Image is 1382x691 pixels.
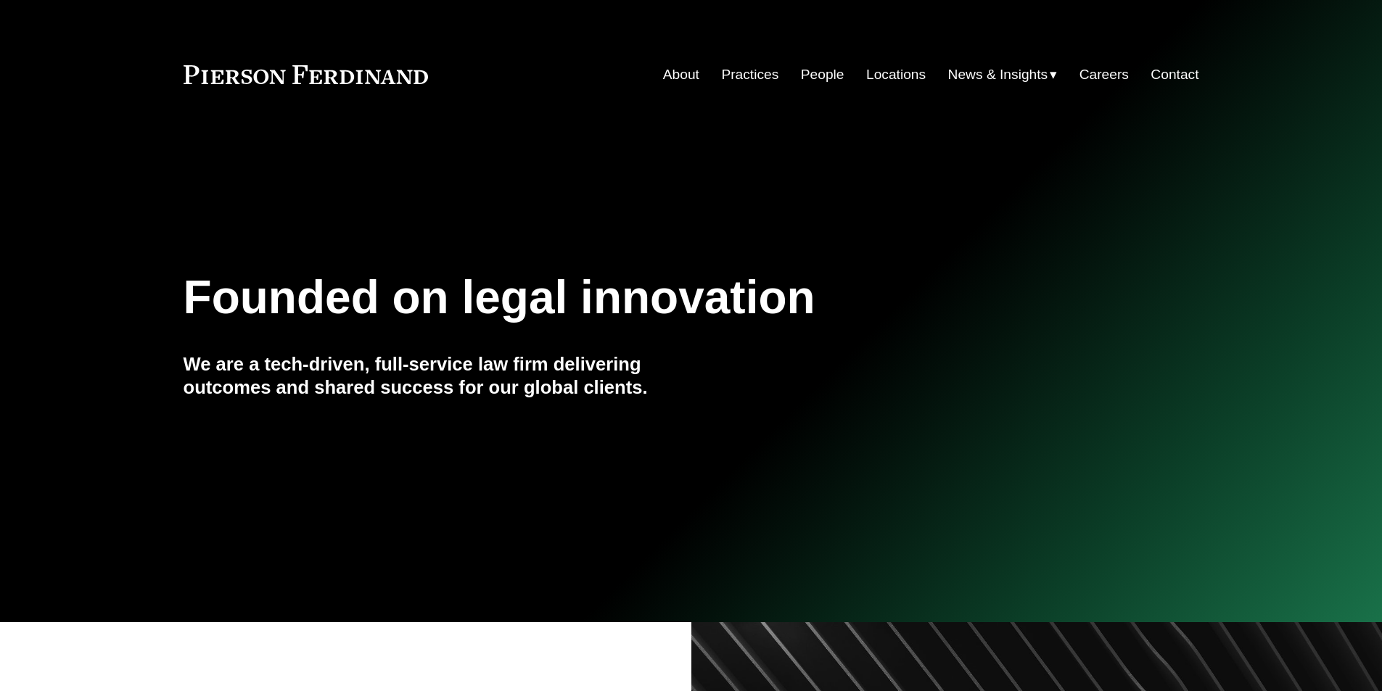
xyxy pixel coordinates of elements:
a: Practices [721,61,778,88]
a: Contact [1151,61,1198,88]
h1: Founded on legal innovation [184,271,1030,324]
a: folder dropdown [948,61,1058,88]
span: News & Insights [948,62,1048,88]
h4: We are a tech-driven, full-service law firm delivering outcomes and shared success for our global... [184,352,691,400]
a: Locations [866,61,926,88]
a: About [663,61,699,88]
a: Careers [1079,61,1129,88]
a: People [801,61,844,88]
